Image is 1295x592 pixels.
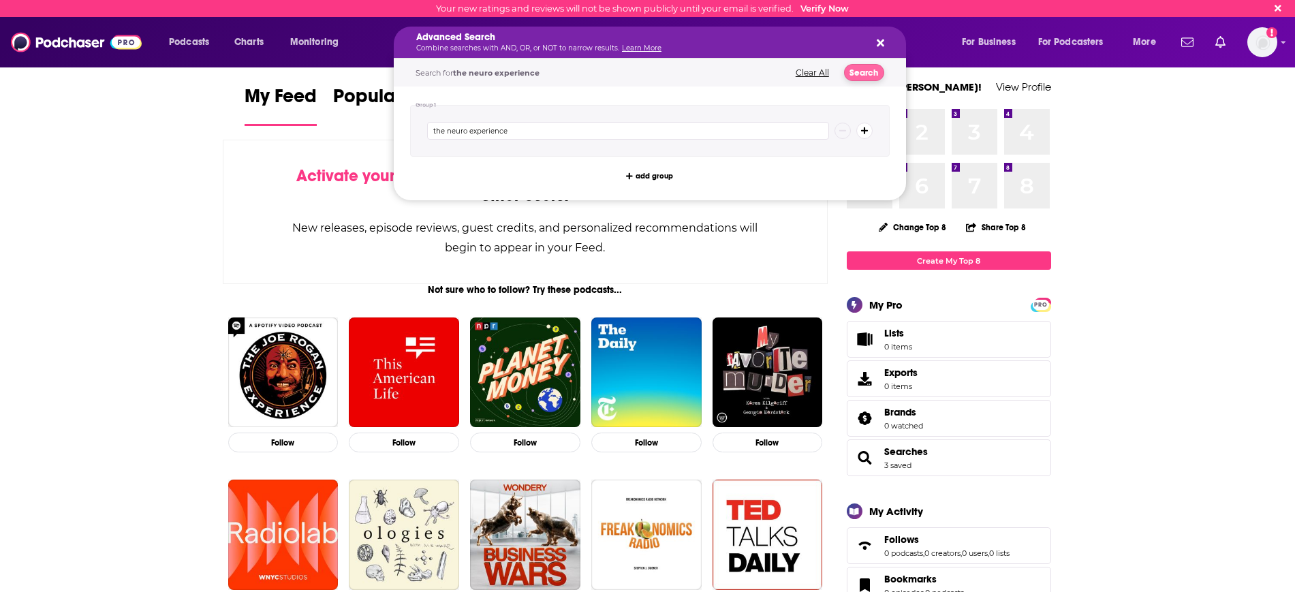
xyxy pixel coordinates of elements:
span: Activate your Feed [296,166,436,186]
button: open menu [1123,31,1173,53]
div: My Pro [869,298,903,311]
a: Brands [852,409,879,428]
a: Popular Feed [333,84,449,126]
button: Search [844,64,884,81]
h5: Advanced Search [416,33,862,42]
svg: Email not verified [1266,27,1277,38]
button: Follow [713,433,823,452]
span: Brands [847,400,1051,437]
a: Searches [852,448,879,467]
a: The Daily [591,317,702,428]
button: Follow [228,433,339,452]
span: For Business [962,33,1016,52]
img: User Profile [1247,27,1277,57]
a: Show notifications dropdown [1210,31,1231,54]
button: Show profile menu [1247,27,1277,57]
img: Business Wars [470,480,580,590]
span: Searches [847,439,1051,476]
span: Brands [884,406,916,418]
span: , [923,548,924,558]
a: My Feed [245,84,317,126]
a: Welcome [PERSON_NAME]! [847,80,982,93]
button: Change Top 8 [871,219,955,236]
img: Radiolab [228,480,339,590]
button: open menu [952,31,1033,53]
span: Bookmarks [884,573,937,585]
span: PRO [1033,300,1049,310]
span: , [961,548,962,558]
img: Ologies with Alie Ward [349,480,459,590]
span: My Feed [245,84,317,116]
a: Bookmarks [884,573,964,585]
span: For Podcasters [1038,33,1104,52]
span: More [1133,33,1156,52]
a: Learn More [622,44,661,52]
span: Charts [234,33,264,52]
a: 0 users [962,548,988,558]
button: open menu [281,31,356,53]
div: New releases, episode reviews, guest credits, and personalized recommendations will begin to appe... [292,218,760,258]
div: Not sure who to follow? Try these podcasts... [223,284,828,296]
span: Lists [852,330,879,349]
a: Follows [884,533,1010,546]
button: Follow [349,433,459,452]
input: Type a keyword or phrase... [427,122,829,140]
a: Show notifications dropdown [1176,31,1199,54]
a: Exports [847,360,1051,397]
button: Follow [591,433,702,452]
a: Charts [225,31,272,53]
a: Searches [884,446,928,458]
div: My Activity [869,505,923,518]
span: add group [636,172,673,180]
div: by following Podcasts, Creators, Lists, and other Users! [292,166,760,206]
a: Verify Now [800,3,849,14]
img: TED Talks Daily [713,480,823,590]
span: the neuro experience [453,68,540,78]
button: Follow [470,433,580,452]
a: 3 saved [884,461,911,470]
a: Create My Top 8 [847,251,1051,270]
img: Podchaser - Follow, Share and Rate Podcasts [11,29,142,55]
img: Freakonomics Radio [591,480,702,590]
button: Clear All [792,68,833,78]
button: open menu [1029,31,1123,53]
span: Popular Feed [333,84,449,116]
button: open menu [159,31,227,53]
a: 0 watched [884,421,923,431]
a: Brands [884,406,923,418]
button: Share Top 8 [965,214,1027,240]
a: Lists [847,321,1051,358]
img: This American Life [349,317,459,428]
span: Exports [884,367,918,379]
span: 0 items [884,381,918,391]
span: Lists [884,327,904,339]
span: Monitoring [290,33,339,52]
span: Logged in as MelissaPS [1247,27,1277,57]
a: Follows [852,536,879,555]
img: The Joe Rogan Experience [228,317,339,428]
a: 0 lists [989,548,1010,558]
span: Search for [416,68,540,78]
a: PRO [1033,299,1049,309]
div: Search podcasts, credits, & more... [407,27,919,58]
span: Lists [884,327,912,339]
img: Planet Money [470,317,580,428]
p: Combine searches with AND, OR, or NOT to narrow results. [416,45,862,52]
span: Follows [847,527,1051,564]
a: 0 creators [924,548,961,558]
span: Podcasts [169,33,209,52]
img: My Favorite Murder with Karen Kilgariff and Georgia Hardstark [713,317,823,428]
span: 0 items [884,342,912,352]
a: 0 podcasts [884,548,923,558]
